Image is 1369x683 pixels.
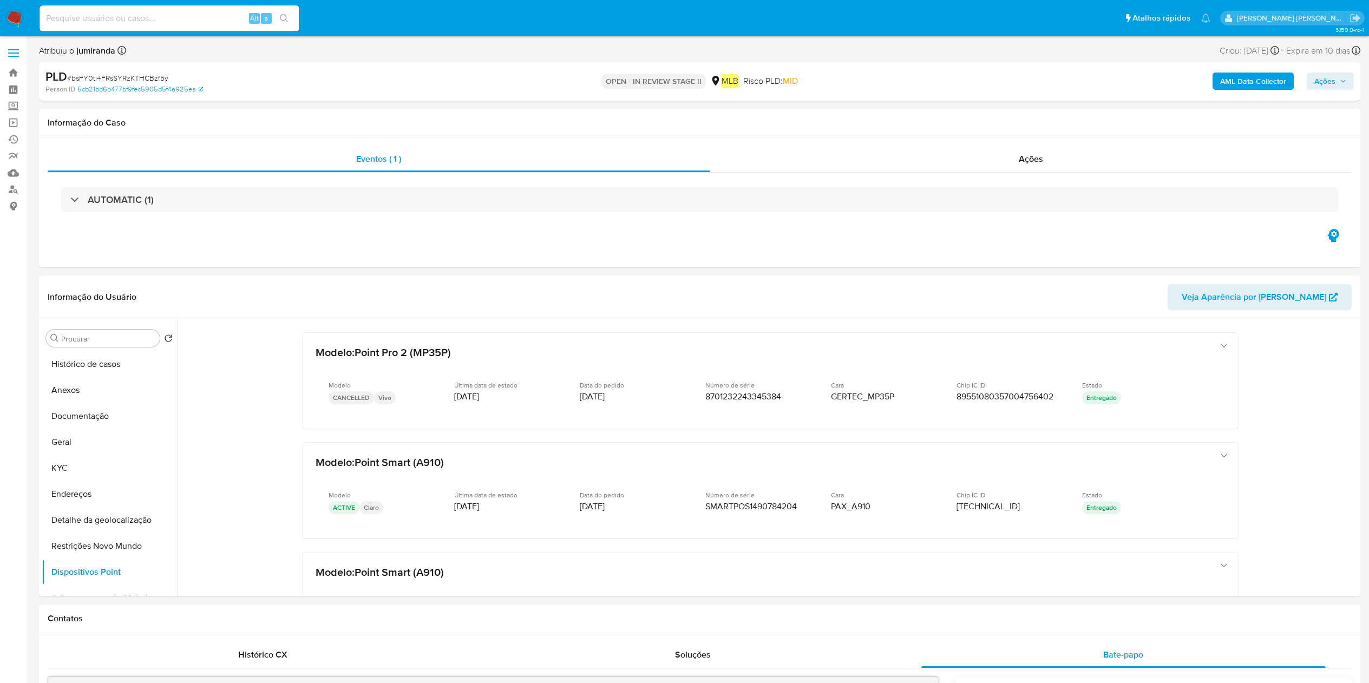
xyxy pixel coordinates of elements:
[42,481,177,507] button: Endereços
[67,73,168,83] span: # bsFY0ti4FRsSYRzKTHCBzf5y
[743,75,798,87] span: Risco PLD:
[42,559,177,585] button: Dispositivos Point
[675,648,711,661] span: Soluções
[1182,284,1326,310] span: Veja Aparência por [PERSON_NAME]
[42,429,177,455] button: Geral
[238,648,287,661] span: Histórico CX
[1350,12,1361,24] a: Sair
[164,334,173,346] button: Retornar ao pedido padrão
[356,153,401,165] span: Eventos ( 1 )
[88,194,154,206] h3: AUTOMATIC (1)
[42,403,177,429] button: Documentação
[42,455,177,481] button: KYC
[42,585,177,611] button: Adiantamentos de Dinheiro
[250,13,259,23] span: Alt
[273,11,295,26] button: search-icon
[1307,73,1354,90] button: Ações
[1286,45,1350,57] span: Expira em 10 dias
[1168,284,1352,310] button: Veja Aparência por [PERSON_NAME]
[42,377,177,403] button: Anexos
[1220,73,1286,90] b: AML Data Collector
[265,13,268,23] span: s
[1201,14,1210,23] a: Notificações
[1281,43,1284,58] span: -
[1213,73,1294,90] button: AML Data Collector
[39,45,115,57] span: Atribuiu o
[74,44,115,57] b: jumiranda
[42,351,177,377] button: Histórico de casos
[42,533,177,559] button: Restrições Novo Mundo
[601,74,706,89] p: OPEN - IN REVIEW STAGE II
[721,74,739,87] em: MLB
[1237,13,1346,23] p: juliane.miranda@mercadolivre.com
[1103,648,1143,661] span: Bate-papo
[61,334,155,344] input: Procurar
[1019,153,1043,165] span: Ações
[77,84,203,94] a: 5cb21bd6b477bf9fec5905d5f4a925ea
[40,11,299,25] input: Pesquise usuários ou casos...
[45,84,75,94] b: Person ID
[42,507,177,533] button: Detalhe da geolocalização
[1220,43,1279,58] div: Criou: [DATE]
[783,75,798,87] span: MID
[48,117,1352,128] h1: Informação do Caso
[61,187,1339,212] div: AUTOMATIC (1)
[45,68,67,85] b: PLD
[1314,73,1335,90] span: Ações
[50,334,59,343] button: Procurar
[1132,12,1190,24] span: Atalhos rápidos
[48,613,1352,624] h1: Contatos
[48,292,136,303] h1: Informação do Usuário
